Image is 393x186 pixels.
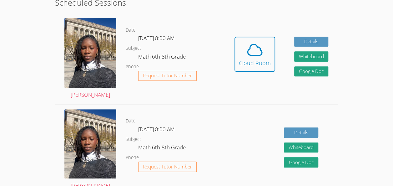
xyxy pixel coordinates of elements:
[143,164,192,169] span: Request Tutor Number
[239,59,271,67] div: Cloud Room
[126,154,139,162] dt: Phone
[138,126,175,133] span: [DATE] 8:00 AM
[64,18,116,88] img: IMG_8183.jpeg
[294,51,329,62] button: Whiteboard
[138,71,197,81] button: Request Tutor Number
[138,143,187,154] dd: Math 6th-8th Grade
[126,63,139,71] dt: Phone
[64,18,116,99] a: [PERSON_NAME]
[126,117,135,125] dt: Date
[138,34,175,42] span: [DATE] 8:00 AM
[126,136,141,143] dt: Subject
[284,157,318,168] a: Google Doc
[126,44,141,52] dt: Subject
[294,37,329,47] a: Details
[284,127,318,138] a: Details
[284,142,318,153] button: Whiteboard
[138,52,187,63] dd: Math 6th-8th Grade
[143,73,192,78] span: Request Tutor Number
[234,37,275,72] button: Cloud Room
[64,109,116,179] img: IMG_8183.jpeg
[126,26,135,34] dt: Date
[138,162,197,172] button: Request Tutor Number
[294,66,329,77] a: Google Doc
